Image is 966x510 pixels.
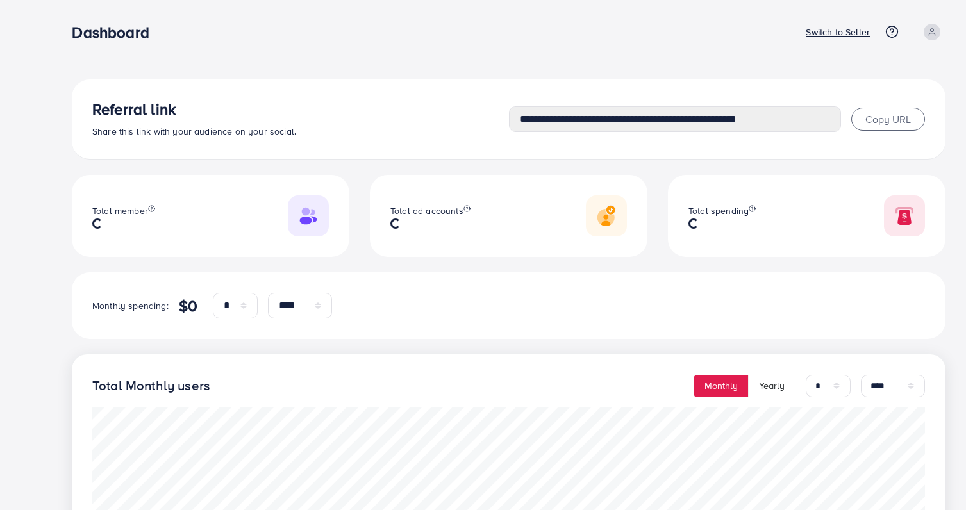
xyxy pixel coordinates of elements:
img: Responsive image [586,195,627,236]
h3: Referral link [92,100,509,119]
h4: Total Monthly users [92,378,210,394]
img: Responsive image [288,195,329,236]
p: Switch to Seller [806,24,870,40]
span: Total spending [688,204,749,217]
h4: $0 [179,297,197,315]
span: Copy URL [865,112,911,126]
h3: Dashboard [72,23,159,42]
img: Responsive image [884,195,925,236]
button: Yearly [748,375,795,397]
span: Total member [92,204,148,217]
button: Monthly [694,375,749,397]
button: Copy URL [851,108,925,131]
span: Total ad accounts [390,204,463,217]
p: Monthly spending: [92,298,169,313]
span: Share this link with your audience on your social. [92,125,296,138]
